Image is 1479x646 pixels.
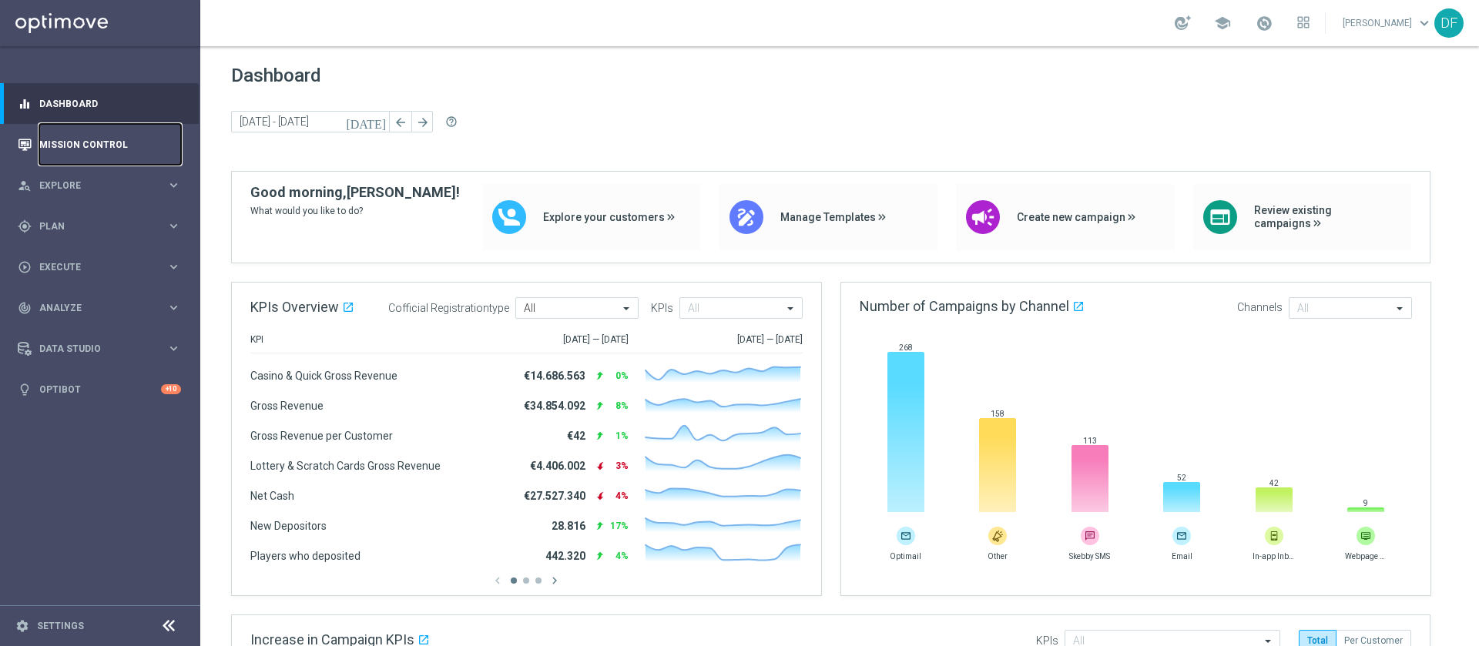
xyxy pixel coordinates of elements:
div: Dashboard [18,83,181,124]
div: Plan [18,219,166,233]
i: keyboard_arrow_right [166,300,181,315]
button: track_changes Analyze keyboard_arrow_right [17,302,182,314]
a: Settings [37,621,84,631]
span: Plan [39,222,166,231]
a: Dashboard [39,83,181,124]
i: gps_fixed [18,219,32,233]
button: person_search Explore keyboard_arrow_right [17,179,182,192]
div: Execute [18,260,166,274]
i: settings [15,619,29,633]
i: person_search [18,179,32,192]
div: Optibot [18,369,181,410]
span: school [1214,15,1231,32]
i: keyboard_arrow_right [166,178,181,192]
button: Mission Control [17,139,182,151]
i: keyboard_arrow_right [166,259,181,274]
a: Optibot [39,369,161,410]
div: Data Studio [18,342,166,356]
i: equalizer [18,97,32,111]
i: play_circle_outline [18,260,32,274]
div: Analyze [18,301,166,315]
a: [PERSON_NAME]keyboard_arrow_down [1341,12,1434,35]
i: keyboard_arrow_right [166,219,181,233]
a: Mission Control [39,124,181,165]
div: Mission Control [18,124,181,165]
span: keyboard_arrow_down [1416,15,1433,32]
button: Data Studio keyboard_arrow_right [17,343,182,355]
i: lightbulb [18,383,32,397]
i: track_changes [18,301,32,315]
button: lightbulb Optibot +10 [17,383,182,396]
button: gps_fixed Plan keyboard_arrow_right [17,220,182,233]
i: keyboard_arrow_right [166,341,181,356]
div: +10 [161,384,181,394]
span: Explore [39,181,166,190]
span: Data Studio [39,344,166,353]
button: play_circle_outline Execute keyboard_arrow_right [17,261,182,273]
span: Execute [39,263,166,272]
div: DF [1434,8,1464,38]
button: equalizer Dashboard [17,98,182,110]
div: Explore [18,179,166,192]
span: Analyze [39,303,166,313]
